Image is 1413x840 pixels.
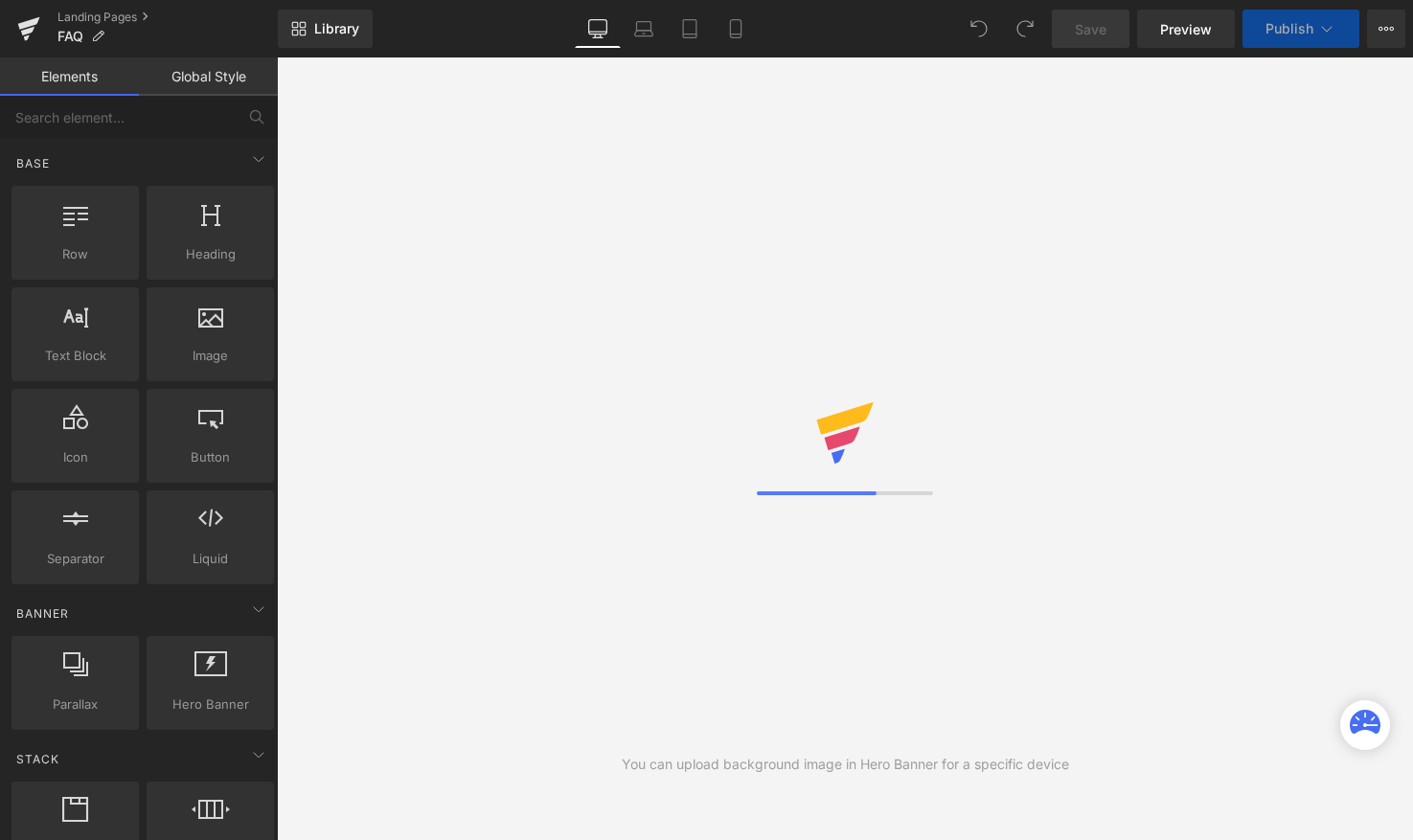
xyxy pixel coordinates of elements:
span: FAQ [57,29,83,44]
a: Laptop [621,10,667,48]
a: Global Style [139,57,278,96]
button: More [1367,10,1405,48]
span: Row [17,244,133,264]
span: Hero Banner [152,694,268,715]
a: Desktop [575,10,621,48]
span: Button [152,447,268,467]
span: Preview [1160,19,1212,39]
span: Liquid [152,549,268,569]
span: Heading [152,244,268,264]
span: Save [1075,19,1106,39]
a: Tablet [667,10,713,48]
button: Redo [1006,10,1044,48]
a: Landing Pages [57,10,278,25]
a: Preview [1137,10,1235,48]
a: New Library [278,10,373,48]
span: Publish [1265,21,1313,36]
span: Banner [14,604,71,623]
div: You can upload background image in Hero Banner for a specific device [622,754,1069,775]
span: Icon [17,447,133,467]
span: Stack [14,750,61,768]
a: Mobile [713,10,759,48]
span: Library [314,20,359,37]
span: Text Block [17,346,133,366]
span: Parallax [17,694,133,715]
button: Undo [960,10,998,48]
span: Separator [17,549,133,569]
span: Base [14,154,52,172]
button: Publish [1242,10,1359,48]
span: Image [152,346,268,366]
